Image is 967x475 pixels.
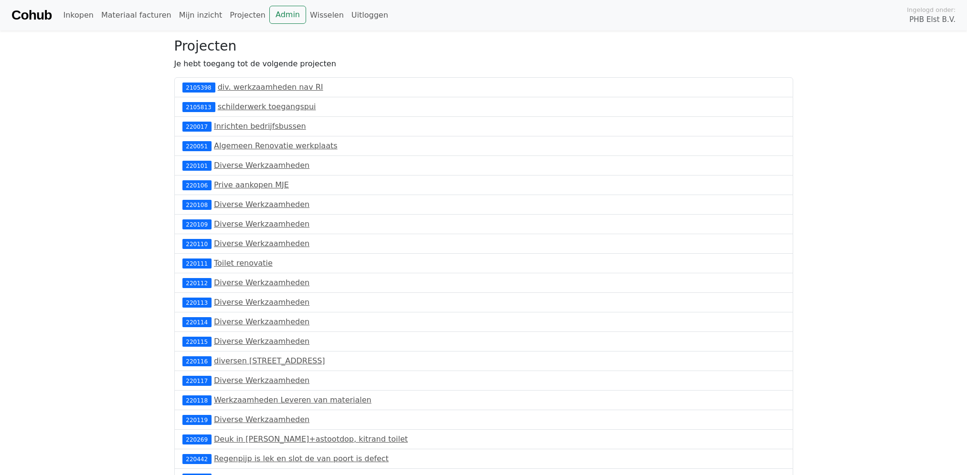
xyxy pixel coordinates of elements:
a: Prive aankopen MJE [214,180,289,189]
div: 2105398 [182,83,215,92]
div: 220108 [182,200,212,209]
div: 220106 [182,180,212,190]
a: Diverse Werkzaamheden [214,415,309,424]
div: 220111 [182,258,212,268]
a: Cohub [11,4,52,27]
a: Wisselen [306,6,348,25]
a: Projecten [226,6,269,25]
a: diversen [STREET_ADDRESS] [214,356,325,365]
a: Diverse Werkzaamheden [214,376,309,385]
a: div. werkzaamheden nav RI [218,83,323,92]
p: Je hebt toegang tot de volgende projecten [174,58,793,70]
a: Diverse Werkzaamheden [214,200,309,209]
a: Diverse Werkzaamheden [214,161,309,170]
a: Diverse Werkzaamheden [214,219,309,228]
a: Toilet renovatie [214,258,273,268]
div: 220101 [182,161,212,170]
a: Werkzaamheden Leveren van materialen [214,395,372,404]
h3: Projecten [174,38,793,54]
a: Inrichten bedrijfsbussen [214,122,306,131]
a: Mijn inzicht [175,6,226,25]
div: 220116 [182,356,212,366]
a: Inkopen [59,6,97,25]
a: Algemeen Renovatie werkplaats [214,141,338,150]
a: Diverse Werkzaamheden [214,239,309,248]
div: 220442 [182,454,212,464]
a: Diverse Werkzaamheden [214,278,309,287]
div: 220110 [182,239,212,248]
a: Diverse Werkzaamheden [214,317,309,326]
div: 220017 [182,122,212,131]
a: schilderwerk toegangspui [218,102,316,111]
div: 220109 [182,219,212,229]
a: Regenpijp is lek en slot de van poort is defect [214,454,389,463]
div: 2105813 [182,102,215,112]
a: Diverse Werkzaamheden [214,298,309,307]
span: PHB Elst B.V. [909,14,956,25]
a: Diverse Werkzaamheden [214,337,309,346]
div: 220114 [182,317,212,327]
div: 220112 [182,278,212,288]
div: 220117 [182,376,212,385]
a: Deuk in [PERSON_NAME]+astootdop, kitrand toilet [214,434,408,444]
div: 220115 [182,337,212,346]
div: 220051 [182,141,212,151]
div: 220113 [182,298,212,307]
span: Ingelogd onder: [907,5,956,14]
div: 220118 [182,395,212,405]
div: 220269 [182,434,212,444]
a: Uitloggen [348,6,392,25]
a: Materiaal facturen [97,6,175,25]
div: 220119 [182,415,212,424]
a: Admin [269,6,306,24]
